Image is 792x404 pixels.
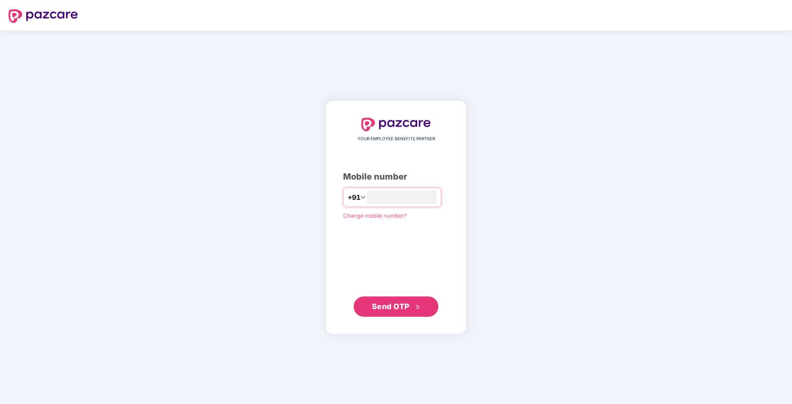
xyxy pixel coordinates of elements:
[357,136,435,142] span: YOUR EMPLOYEE BENEFITS PARTNER
[361,118,431,131] img: logo
[372,302,410,311] span: Send OTP
[360,195,366,200] span: down
[343,212,407,219] a: Change mobile number?
[415,304,421,310] span: double-right
[8,9,78,23] img: logo
[343,170,449,183] div: Mobile number
[348,192,360,203] span: +91
[354,296,438,317] button: Send OTPdouble-right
